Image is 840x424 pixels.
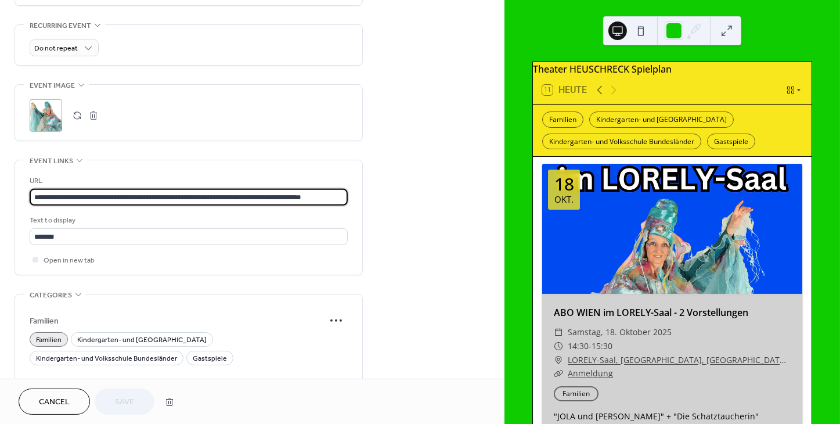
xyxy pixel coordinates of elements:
[554,306,748,319] a: ABO WIEN im LORELY-Saal - 2 Vorstellungen
[30,20,91,32] span: Recurring event
[30,315,325,328] span: Familien
[589,112,734,128] div: Kindergarten- und [GEOGRAPHIC_DATA]
[30,99,62,132] div: ;
[554,366,563,380] div: ​
[39,397,70,409] span: Cancel
[30,155,73,167] span: Event links
[193,353,227,365] span: Gastspiele
[30,80,75,92] span: Event image
[34,42,78,56] span: Do not repeat
[30,214,345,227] div: Text to display
[542,134,701,150] div: Kindergarten- und Volksschule Bundesländer
[568,368,613,379] a: Anmeldung
[30,175,345,187] div: URL
[44,255,95,267] span: Open in new tab
[554,339,563,353] div: ​
[568,325,672,339] span: Samstag, 18. Oktober 2025
[30,289,72,301] span: Categories
[589,339,592,353] span: -
[554,175,574,193] div: 18
[19,389,90,415] button: Cancel
[707,134,755,150] div: Gastspiele
[592,339,612,353] span: 15:30
[36,335,62,347] span: Familien
[568,339,589,353] span: 14:30
[554,325,563,339] div: ​
[554,195,574,204] div: Okt.
[533,62,812,76] div: Theater HEUSCHRECK Spielplan
[554,353,563,367] div: ​
[77,335,207,347] span: Kindergarten- und [GEOGRAPHIC_DATA]
[568,353,791,367] a: LORELY-Saal, [GEOGRAPHIC_DATA], [GEOGRAPHIC_DATA], [GEOGRAPHIC_DATA]. 72, 1140 [GEOGRAPHIC_DATA],...
[542,112,583,128] div: Familien
[36,353,177,365] span: Kindergarten- und Volksschule Bundesländer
